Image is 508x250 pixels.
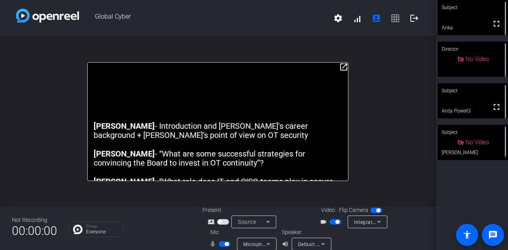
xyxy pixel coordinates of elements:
mat-icon: screen_share_outline [208,217,217,227]
mat-icon: volume_up [282,239,291,249]
b: [PERSON_NAME] [94,149,155,158]
span: Integrated Camera (174f:2454) [354,219,427,225]
div: Subject [438,125,508,140]
span: 00:00:00 [12,221,57,240]
div: Not Recording [12,216,57,224]
div: Director [438,42,508,57]
div: Speaker [282,228,329,237]
b: [PERSON_NAME] [94,177,155,186]
span: Flip Camera [339,206,368,214]
b: [PERSON_NAME] [94,121,155,131]
mat-icon: mic_none [209,239,219,249]
mat-icon: settings [333,13,343,23]
span: Video [321,206,335,214]
mat-icon: logout [410,13,419,23]
mat-icon: accessibility [462,230,472,240]
span: No Video [466,139,489,146]
img: Chat Icon [73,225,83,234]
div: Present [202,206,282,214]
mat-icon: account_box [371,13,381,23]
div: - “What are some successful strategies for convincing the Board to invest in OT continuity”? [94,149,343,168]
mat-icon: fullscreen [492,19,501,29]
mat-icon: videocam_outline [320,217,329,227]
div: - “What role does IT and CISO teams play in secure separation of converged IT/OT environments?” [94,177,343,196]
span: No Video [466,55,489,63]
p: Group [86,224,118,228]
mat-icon: message [488,230,498,240]
span: Microphone Array (Intel® Smart Sound Technology for Digital Microphones) [243,241,419,247]
button: signal_cellular_alt [348,9,367,28]
mat-icon: fullscreen [492,102,501,112]
mat-icon: open_in_new [339,62,348,72]
span: Source [238,219,256,225]
span: Default - Realtek HD Audio 2nd output (Realtek(R) Audio) [298,241,430,247]
div: - Introduction and [PERSON_NAME]'s career background + [PERSON_NAME]’s point of view on OT security [94,122,343,140]
p: Everyone [86,229,118,234]
img: white-gradient.svg [16,9,79,23]
span: Global Cyber [79,9,329,28]
div: Mic [202,228,282,237]
div: Subject [438,83,508,98]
